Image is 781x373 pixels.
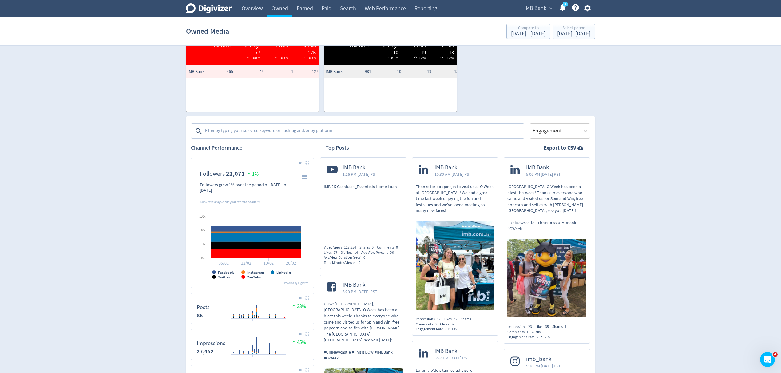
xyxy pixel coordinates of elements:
[301,55,307,59] img: positive-performance-white.svg
[199,214,206,218] text: 100k
[565,324,566,329] span: 1
[235,65,265,78] td: 77
[507,329,532,335] div: Comments
[295,65,325,78] td: 127K
[324,301,403,361] p: UOW: [GEOGRAPHIC_DATA], [GEOGRAPHIC_DATA] O Week has been a blast this week! Thanks to everyone w...
[506,24,550,39] button: Compare to[DATE] - [DATE]
[361,250,398,255] div: Avg View Percent
[552,324,570,329] div: Shares
[377,245,401,250] div: Comments
[773,352,778,357] span: 4
[526,164,561,171] span: IMB Bank
[461,316,478,322] div: Shares
[197,348,214,355] strong: 27,452
[301,55,316,61] span: 100%
[294,49,316,54] div: 127K
[359,245,377,250] div: Shares
[246,171,259,177] span: 1%
[537,335,550,340] span: 252.17%
[524,3,546,13] span: IMB Bank
[247,270,264,275] tspan: Instagram
[416,316,444,322] div: Impressions
[238,49,260,54] div: 77
[324,184,397,189] span: IMB 2K Cashback_Essentials Home Loan
[291,339,306,345] span: 45%
[403,65,433,78] td: 19
[291,339,297,344] img: positive-performance.svg
[511,26,545,31] div: Compare to
[760,352,775,367] iframe: Intercom live chat
[324,260,364,265] div: Total Minutes Viewed
[439,55,454,61] span: 117%
[191,144,314,152] h2: Channel Performance
[197,340,225,347] dt: Impressions
[434,355,469,361] span: 5:37 PM [DATE] PST
[276,321,283,325] text: 26/02
[291,303,297,308] img: positive-performance.svg
[373,65,403,78] td: 10
[507,239,586,318] img: https://media.cf.digivizer.com/images/linkedin-121165075-urn:li:ugcPost:7165995091378032640-8b2d1...
[273,55,288,61] span: 100%
[188,69,212,75] span: IMB Bank
[511,31,545,37] div: [DATE] - [DATE]
[526,356,561,363] span: imb_bank
[434,171,471,177] span: 10:30 AM [DATE] PST
[504,158,590,319] a: IMB Bank5:06 PM [DATE] PST[GEOGRAPHIC_DATA] O Week has been a blast this week! Thanks to everyone...
[320,158,406,241] a: IMB Bank1:16 PM [DATE] PSTIMB 2K Cashback_Essentials Home Loan
[226,170,245,178] strong: 22,071
[197,312,203,319] strong: 86
[291,303,306,309] span: 33%
[413,55,426,61] span: 12%
[218,270,234,275] tspan: Facebook
[266,49,288,54] div: 1
[440,322,458,327] div: Clicks
[249,321,256,325] text: 12/02
[344,245,356,250] span: 127,354
[343,289,377,295] span: 3:20 PM [DATE] PST
[343,171,377,177] span: 1:16 PM [DATE] PST
[305,296,309,300] img: Placeholder
[334,250,337,255] span: 77
[249,357,256,361] text: 12/02
[545,324,549,329] span: 35
[445,327,458,332] span: 203.13%
[359,260,360,265] span: 0
[204,65,235,78] td: 465
[276,270,291,275] tspan: LinkedIn
[201,228,206,232] text: 10k
[354,250,358,255] span: 14
[324,255,369,260] div: Avg View Duration (secs)
[557,26,590,31] div: Select period
[305,332,309,336] img: Placeholder
[343,281,377,289] span: IMB Bank
[390,250,394,255] span: 0%
[200,182,297,193] div: Followers grew 1% over the period of [DATE] to [DATE]
[284,281,308,285] text: Powered by Digivizer
[219,260,229,266] text: 05/02
[416,327,462,332] div: Engagement Rate
[563,2,568,7] a: 5
[194,296,311,321] svg: Posts 86
[507,324,535,329] div: Impressions
[473,316,475,321] span: 1
[320,193,406,239] iframe: https://www.youtube.com/watch?v=Ukat-SGu7Zg
[385,55,398,61] span: 67%
[434,348,469,355] span: IMB Bank
[553,24,595,39] button: Select period[DATE]- [DATE]
[376,49,398,54] div: 10
[454,316,457,321] span: 32
[186,22,229,41] h1: Owned Media
[507,184,586,232] p: [GEOGRAPHIC_DATA] O Week has been a blast this week! Thanks to everyone who came and visited us f...
[532,329,549,335] div: Clicks
[544,144,576,152] strong: Export to CSV
[439,55,445,59] img: positive-performance-white.svg
[324,245,359,250] div: Video Views
[201,256,205,260] text: 100
[434,164,471,171] span: IMB Bank
[451,322,454,327] span: 32
[416,184,495,214] p: Thanks for popping in to visit us at O Week at [GEOGRAPHIC_DATA] ! We had a great time last week ...
[412,158,498,312] a: IMB Bank10:30 AM [DATE] PSTThanks for popping in to visit us at O Week at [GEOGRAPHIC_DATA] ! We ...
[245,55,260,61] span: 100%
[542,329,546,334] span: 21
[435,322,437,327] span: 0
